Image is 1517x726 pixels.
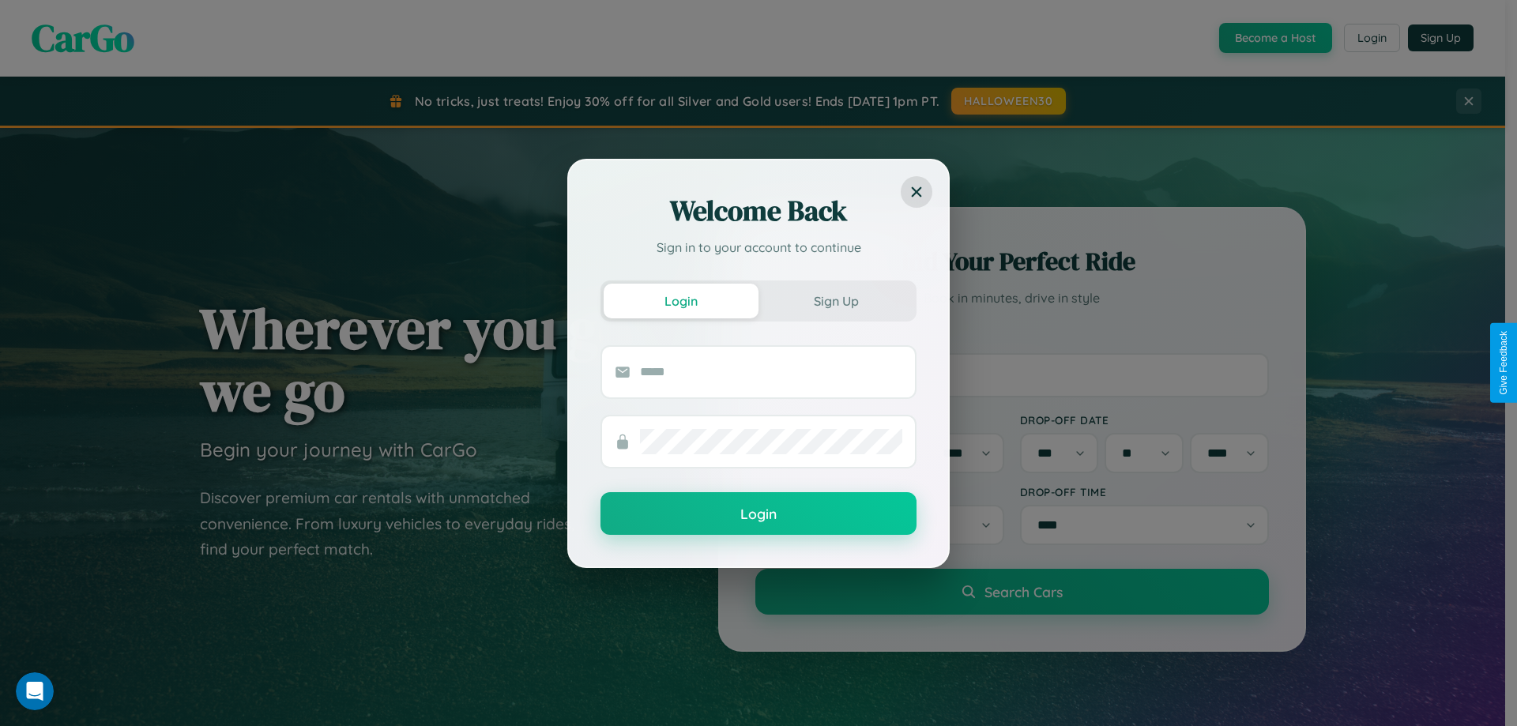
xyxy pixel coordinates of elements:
[600,192,917,230] h2: Welcome Back
[16,672,54,710] iframe: Intercom live chat
[1498,331,1509,395] div: Give Feedback
[600,492,917,535] button: Login
[600,238,917,257] p: Sign in to your account to continue
[604,284,758,318] button: Login
[758,284,913,318] button: Sign Up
